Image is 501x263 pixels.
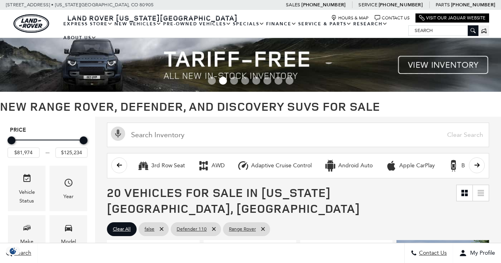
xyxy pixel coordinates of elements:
div: Android Auto [324,160,336,172]
a: [PHONE_NUMBER] [301,2,345,8]
a: EXPRESS STORE [63,17,114,31]
nav: Main Navigation [63,17,408,45]
span: Go to slide 2 [219,77,227,85]
span: Go to slide 7 [274,77,282,85]
input: Search Inventory [107,123,489,147]
span: Go to slide 6 [263,77,271,85]
span: Make [22,221,32,237]
h5: Price [10,127,85,134]
div: Android Auto [338,162,373,169]
input: Minimum [8,148,40,158]
a: land-rover [13,14,49,33]
div: YearYear [50,166,87,211]
span: Go to slide 4 [241,77,249,85]
span: Defender 110 [177,224,207,234]
span: Vehicle [22,172,32,188]
div: Adaptive Cruise Control [251,162,312,169]
a: Research [352,17,389,31]
div: Minimum Price [8,136,15,144]
a: [STREET_ADDRESS] • [US_STATE][GEOGRAPHIC_DATA], CO 80905 [6,2,154,8]
div: Apple CarPlay [385,160,397,172]
button: Apple CarPlayApple CarPlay [381,157,439,174]
span: Service [358,2,377,8]
a: About Us [63,31,97,45]
img: Land Rover [13,14,49,33]
button: Android AutoAndroid Auto [320,157,377,174]
input: Maximum [55,148,88,158]
button: Open user profile menu [453,243,501,263]
div: Adaptive Cruise Control [237,160,249,172]
div: Make [20,237,33,246]
a: Specials [232,17,265,31]
span: Sales [286,2,300,8]
span: My Profile [467,250,495,257]
span: Contact Us [417,250,447,257]
div: Vehicle Status [14,188,40,205]
div: Maximum Price [80,136,88,144]
button: scroll left [111,157,127,173]
div: Price [8,134,88,158]
div: ModelModel [50,215,87,252]
a: Hours & Map [331,15,369,21]
svg: Click to toggle on voice search [111,127,125,141]
a: Pre-Owned Vehicles [162,17,232,31]
span: Year [64,176,73,192]
div: Backup Camera [461,162,501,169]
input: Search [409,26,478,35]
a: Contact Us [375,15,410,21]
a: New Vehicles [114,17,162,31]
span: Go to slide 3 [230,77,238,85]
span: Range Rover [229,224,256,234]
a: [PHONE_NUMBER] [379,2,423,8]
div: AWD [211,162,225,169]
div: AWD [198,160,210,172]
div: 3rd Row Seat [151,162,185,169]
div: Apple CarPlay [399,162,435,169]
div: Model [61,237,76,246]
div: Year [63,192,74,201]
button: AWDAWD [193,157,229,174]
span: Go to slide 5 [252,77,260,85]
a: [PHONE_NUMBER] [451,2,495,8]
a: Finance [265,17,297,31]
img: Opt-Out Icon [4,247,22,255]
a: Visit Our Jaguar Website [419,15,486,21]
span: false [145,224,154,234]
span: Clear All [113,224,131,234]
span: Go to slide 8 [286,77,293,85]
span: Go to slide 1 [208,77,216,85]
span: 20 Vehicles for Sale in [US_STATE][GEOGRAPHIC_DATA], [GEOGRAPHIC_DATA] [107,184,360,216]
button: scroll right [469,157,485,173]
div: MakeMake [8,215,46,252]
div: Backup Camera [448,160,459,172]
button: Adaptive Cruise ControlAdaptive Cruise Control [233,157,316,174]
a: Service & Parts [297,17,352,31]
button: 3rd Row Seat3rd Row Seat [133,157,189,174]
a: Land Rover [US_STATE][GEOGRAPHIC_DATA] [63,13,242,23]
span: Model [64,221,73,237]
span: Land Rover [US_STATE][GEOGRAPHIC_DATA] [67,13,238,23]
div: 3rd Row Seat [137,160,149,172]
section: Click to Open Cookie Consent Modal [4,247,22,255]
span: Parts [436,2,450,8]
div: VehicleVehicle Status [8,166,46,211]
